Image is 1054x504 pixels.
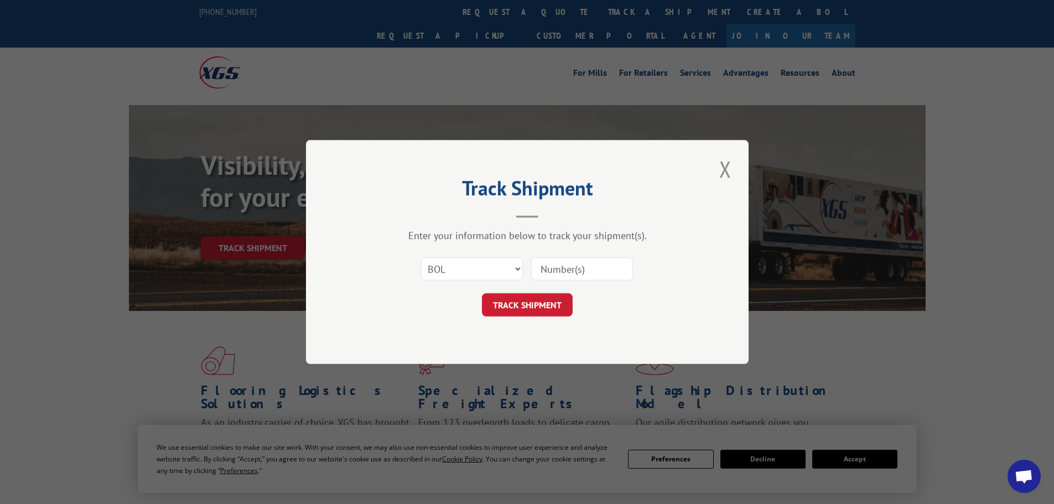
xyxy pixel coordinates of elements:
a: Open chat [1008,460,1041,493]
button: Close modal [716,154,735,184]
h2: Track Shipment [361,180,693,201]
div: Enter your information below to track your shipment(s). [361,229,693,242]
input: Number(s) [531,257,633,280]
button: TRACK SHIPMENT [482,293,573,316]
